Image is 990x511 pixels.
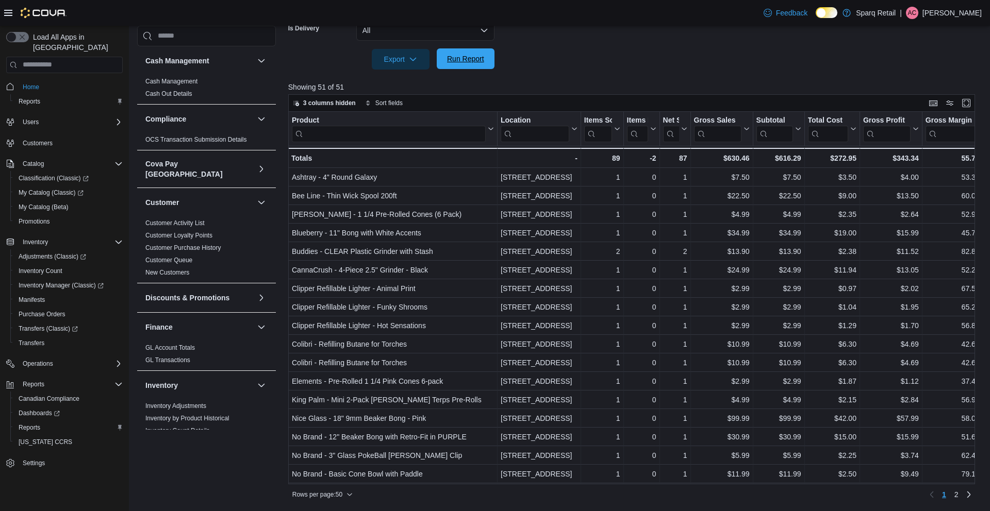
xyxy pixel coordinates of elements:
a: GL Transactions [145,356,190,364]
button: Cash Management [145,56,253,66]
div: 1 [663,190,687,202]
p: | [900,7,902,19]
span: Inventory Manager (Classic) [19,281,104,289]
div: Subtotal [756,115,793,125]
span: Sort fields [375,99,403,107]
div: 0 [626,264,656,276]
div: $22.50 [694,190,749,202]
button: Export [372,49,430,70]
a: Classification (Classic) [10,171,127,185]
div: $13.90 [694,245,749,258]
button: Finance [255,321,268,333]
div: 45.70% [926,227,986,239]
div: $2.99 [694,319,749,332]
a: Transfers [14,337,48,349]
a: OCS Transaction Submission Details [145,136,247,143]
a: Cash Management [145,78,197,85]
button: Inventory Count [10,264,127,278]
div: 1 [663,264,687,276]
a: Customer Activity List [145,219,205,227]
button: Sort fields [361,97,407,109]
div: $4.00 [863,171,919,183]
div: 1 [663,319,687,332]
div: $0.97 [807,282,856,295]
button: Cova Pay [GEOGRAPHIC_DATA] [255,163,268,175]
div: $2.64 [863,208,919,220]
div: $272.95 [807,152,856,164]
span: Reports [19,378,123,390]
div: $630.46 [694,152,749,164]
div: $11.94 [807,264,856,276]
button: Operations [19,357,57,370]
div: [STREET_ADDRESS] [501,282,577,295]
button: Transfers [10,336,127,350]
span: Catalog [23,160,44,168]
span: Catalog [19,158,123,170]
div: 55.71% [926,152,986,164]
span: 2 [954,489,959,500]
div: $13.90 [756,245,801,258]
button: Total Cost [807,115,856,142]
a: Purchase Orders [14,308,70,320]
button: Inventory [19,236,52,248]
label: Is Delivery [288,24,319,32]
div: Aimee Calder [906,7,918,19]
div: 1 [663,208,687,220]
div: 52.22% [926,264,986,276]
a: Settings [19,457,49,469]
div: 65.22% [926,301,986,313]
div: 0 [626,171,656,183]
span: Canadian Compliance [19,395,79,403]
h3: Discounts & Promotions [145,293,229,303]
button: Rows per page:50 [288,488,357,501]
div: CannaCrush - 4-Piece 2.5" Grinder - Black [292,264,494,276]
div: 87 [663,152,687,164]
button: Run Report [437,48,494,69]
div: Gross Margin [926,115,978,142]
span: New Customers [145,268,189,277]
div: Compliance [137,133,276,150]
button: Customer [145,197,253,208]
div: 1 [584,227,620,239]
span: Customer Queue [145,256,192,264]
span: 1 [942,489,946,500]
div: 0 [626,190,656,202]
div: Subtotal [756,115,793,142]
button: Inventory [145,380,253,390]
span: Inventory Count [14,265,123,277]
span: Home [19,80,123,93]
span: Reports [14,95,123,108]
span: Classification (Classic) [19,174,89,182]
a: [US_STATE] CCRS [14,436,76,448]
span: Canadian Compliance [14,393,123,405]
div: $3.50 [807,171,856,183]
button: Net Sold [663,115,687,142]
div: [STREET_ADDRESS] [501,301,577,313]
button: Reports [19,378,48,390]
a: Reports [14,421,44,434]
div: Location [501,115,569,125]
div: 67.56% [926,282,986,295]
span: Cash Management [145,77,197,86]
div: Gross Sales [694,115,741,142]
div: $34.99 [694,227,749,239]
button: Reports [10,420,127,435]
div: 1 [663,301,687,313]
div: $1.04 [807,301,856,313]
div: Total Cost [807,115,848,142]
div: Cash Management [137,75,276,104]
span: Promotions [19,217,50,226]
div: 0 [626,245,656,258]
a: My Catalog (Classic) [10,185,127,200]
div: - [501,152,577,164]
h3: Cova Pay [GEOGRAPHIC_DATA] [145,159,253,179]
a: Inventory Manager (Classic) [10,278,127,293]
button: My Catalog (Beta) [10,200,127,214]
a: Inventory by Product Historical [145,415,229,422]
div: Ashtray - 4" Round Galaxy [292,171,494,183]
div: Product [292,115,486,142]
button: Enter fullscreen [960,97,972,109]
div: Customer [137,217,276,283]
button: Discounts & Promotions [145,293,253,303]
button: 3 columns hidden [289,97,360,109]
